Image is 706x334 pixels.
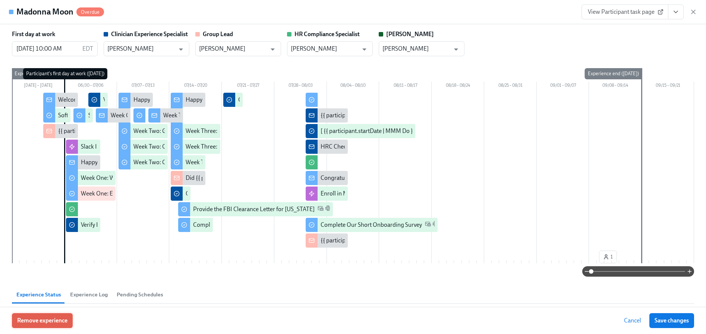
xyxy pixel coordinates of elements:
div: Week Two: Compliance Crisis Response (~1.5 hours to complete) [133,158,296,166]
div: Week One Onboarding Recap! [111,111,188,120]
div: Complete Docebo Courses [193,221,261,229]
div: Week Two Onboarding Recap! [163,111,240,120]
span: Remove experience [17,317,67,324]
div: {{ participant.fullName }} has started onboarding [58,127,183,135]
div: Week Three: Ethics, Conduct, & Legal Responsibilities (~5 hours to complete) [186,143,380,151]
button: Open [267,44,278,55]
span: Pending Schedules [117,290,163,299]
div: Week One: Welcome To Charlie Health Tasks! (~3 hours to complete) [81,174,253,182]
div: Week Two: Get To Know Your Role (~4 hours to complete) [133,127,278,135]
div: 08/18 – 08/24 [432,82,484,91]
div: 09/08 – 09/14 [589,82,642,91]
div: Enroll in Milestone Email Experience [321,190,413,198]
div: Verify Elation for {{ participant.fullName }} [81,221,188,229]
div: Week Three: Final Onboarding Tasks (~1.5 hours to complete) [186,158,341,166]
span: View Participant task page [588,8,662,16]
strong: Clinician Experience Specialist [111,31,188,38]
button: 1 [599,251,617,263]
button: View task page [668,4,684,19]
div: 08/04 – 08/10 [327,82,379,91]
div: Happy First Day! [81,158,123,166]
div: Confirm Docebo Completion for {{ participant.fullName }} [186,190,333,198]
div: Happy Final Week of Onboarding! [186,96,272,104]
span: Slack [432,221,438,229]
span: Experience Log [70,290,108,299]
div: Happy Week Two! [133,96,179,104]
h4: Madonna Moon [16,6,73,18]
strong: Group Lead [203,31,233,38]
div: Slack Invites [81,143,112,151]
div: 07/28 – 08/03 [274,82,327,91]
span: Experience Status [16,290,61,299]
strong: HR Compliance Specialist [294,31,360,38]
div: Software Set-Up [58,111,99,120]
div: Participant's first day at work ([DATE]) [23,68,107,79]
div: 09/01 – 09/07 [537,82,589,91]
div: Experience end ([DATE]) [585,68,642,79]
div: 09/15 – 09/21 [642,82,694,91]
div: Week Two: Core Processes (~1.25 hours to complete) [133,143,267,151]
button: Cancel [619,313,646,328]
button: Open [359,44,370,55]
div: Set-Up Elation Account [88,111,146,120]
a: View Participant task page [581,4,668,19]
div: [ {{ participant.startDate | MMM Do }} Cohort] Confirm Successful Check-Out [321,127,514,135]
div: {{ participant.fullName }} Is Cleared From Compliance! [321,111,460,120]
p: EDT [82,45,93,53]
div: Week One: Essential Compliance Tasks (~6.5 hours to complete) [81,190,243,198]
span: Work Email [425,221,431,229]
div: [DATE] – [DATE] [12,82,64,91]
div: HRC Check [321,143,349,151]
strong: [PERSON_NAME] [386,31,434,38]
span: Slack [325,205,331,214]
div: Provide the FBI Clearance Letter for [US_STATE] [193,205,315,213]
div: 06/30 – 07/06 [64,82,117,91]
button: Remove experience [12,313,73,328]
div: Welcome To The Charlie Health Team! [58,96,155,104]
span: Overdue [76,9,104,15]
div: 07/07 – 07/13 [117,82,170,91]
span: 1 [603,253,613,261]
label: First day at work [12,30,55,38]
div: Confirm Docebo Completion for {{ participant.fullName }} (2nd attempt) [238,96,421,104]
button: Open [175,44,187,55]
div: Congratulations On A Successful Check-Out! [321,174,434,182]
div: {{ participant.fullName }} passed their check-out! [321,236,445,245]
div: Week Three: Cultural Competence & Special Populations (~3 hours to complete) [186,127,387,135]
span: Work Email [318,205,324,214]
div: 07/14 – 07/20 [169,82,222,91]
button: Save changes [649,313,694,328]
div: Complete Our Short Onboarding Survey [321,221,422,229]
div: Did {{ participant.fullName }} Schedule A Meet & Greet? [186,174,327,182]
div: Verify Elation for {{ participant.fullName }} (2nd attempt) [103,96,246,104]
span: Save changes [655,317,689,324]
span: Cancel [624,317,641,324]
button: Open [450,44,462,55]
div: 08/25 – 08/31 [484,82,537,91]
div: 08/11 – 08/17 [379,82,432,91]
div: 07/21 – 07/27 [222,82,274,91]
